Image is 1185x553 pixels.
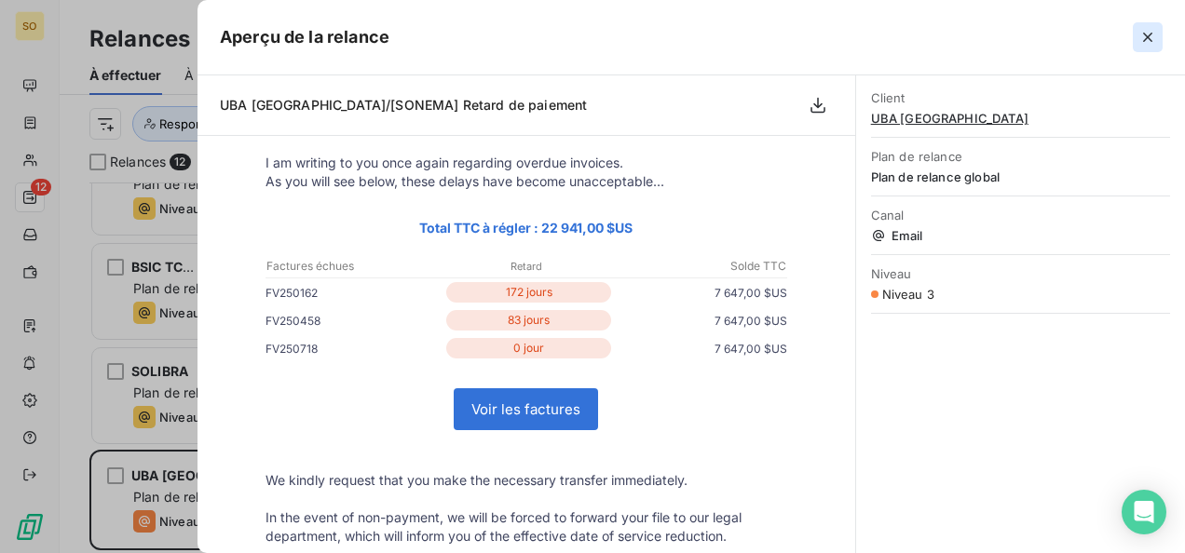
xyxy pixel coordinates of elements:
p: As you will see below, these delays have become unacceptable... [266,172,787,191]
p: I am writing to you once again regarding overdue invoices. [266,154,787,172]
span: UBA [GEOGRAPHIC_DATA]/[SONEMA] Retard de paiement [220,97,587,113]
h5: Aperçu de la relance [220,24,389,50]
p: 172 jours [446,282,611,303]
span: UBA [GEOGRAPHIC_DATA] [871,111,1170,126]
p: FV250458 [266,311,443,330]
span: Email [871,228,1170,243]
p: 7 647,00 $US [615,283,787,303]
p: 7 647,00 $US [615,311,787,330]
p: In the event of non-payment, we will be forced to forward your file to our legal department, whic... [266,508,787,546]
p: FV250162 [266,283,443,303]
p: 83 jours [446,310,611,330]
p: Retard [440,258,612,275]
span: Client [871,90,1170,105]
p: Solde TTC [614,258,786,275]
div: Open Intercom Messenger [1122,490,1166,534]
span: Plan de relance global [871,169,1170,184]
p: Factures échues [266,258,439,275]
span: Niveau 3 [882,287,934,302]
span: Niveau [871,266,1170,281]
p: 7 647,00 $US [615,339,787,358]
p: Total TTC à régler : 22 941,00 $US [266,217,787,238]
a: Voir les factures [455,389,597,429]
span: Canal [871,208,1170,223]
p: We kindly request that you make the necessary transfer immediately. [266,471,787,490]
span: Plan de relance [871,149,1170,164]
p: 0 jour [446,338,611,358]
p: FV250718 [266,339,443,358]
